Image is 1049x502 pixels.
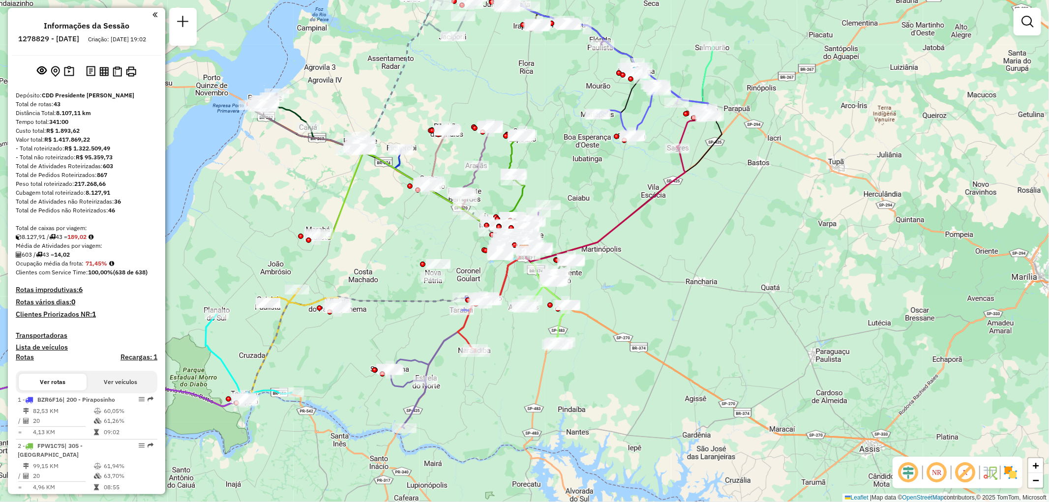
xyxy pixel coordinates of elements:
[925,461,949,484] span: Ocultar NR
[16,260,84,267] span: Ocupação média da frota:
[86,260,107,267] strong: 71,45%
[84,35,150,44] div: Criação: [DATE] 19:02
[37,396,62,403] span: BZR6F16
[1028,458,1043,473] a: Zoom in
[103,406,153,416] td: 60,05%
[16,188,157,197] div: Cubagem total roteirizado:
[88,268,113,276] strong: 100,00%
[16,298,157,306] h4: Rotas vários dias:
[148,443,153,448] em: Rota exportada
[71,297,75,306] strong: 0
[16,234,22,240] i: Cubagem total roteirizado
[16,310,157,319] h4: Clientes Priorizados NR:
[16,268,88,276] span: Clientes com Service Time:
[16,135,157,144] div: Valor total:
[496,219,521,229] div: Atividade não roteirizada - ANDERSON SALES PREMO
[35,63,49,79] button: Exibir sessão original
[18,34,79,43] h6: 1278829 - [DATE]
[94,484,99,490] i: Tempo total em rota
[76,153,113,161] strong: R$ 95.359,73
[16,126,157,135] div: Custo total:
[529,242,553,252] div: Atividade não roteirizada - MERCADO VIDA NOVA
[94,473,101,479] i: % de utilização da cubagem
[97,171,107,178] strong: 867
[103,427,153,437] td: 09:02
[139,443,145,448] em: Opções
[954,461,977,484] span: Exibir rótulo
[16,179,157,188] div: Peso total roteirizado:
[518,216,542,226] div: Atividade não roteirizada - MERCADO AVANCO LTDA
[148,396,153,402] em: Rota exportada
[103,471,153,481] td: 63,70%
[18,471,23,481] td: /
[32,471,93,481] td: 20
[44,136,90,143] strong: R$ 1.417.869,22
[502,212,526,222] div: Atividade não roteirizada - ROSALINA LEITE SILVA
[32,427,93,437] td: 4,13 KM
[16,118,157,126] div: Tempo total:
[16,250,157,259] div: 603 / 43 =
[173,12,193,34] a: Nova sessão e pesquisa
[18,442,83,458] span: | 305 - [GEOGRAPHIC_DATA]
[44,21,129,30] h4: Informações da Sessão
[139,396,145,402] em: Opções
[103,162,113,170] strong: 603
[89,234,93,240] i: Meta Caixas/viagem: 210,30 Diferença: -21,28
[23,473,29,479] i: Total de Atividades
[502,222,527,232] div: Atividade não roteirizada - CALDEIRA e SILVA COM
[18,396,115,403] span: 1 -
[16,331,157,340] h4: Transportadoras
[18,427,23,437] td: =
[32,461,93,471] td: 99,15 KM
[560,256,584,266] div: Atividade não roteirizada - HENRIQUE BRITO DE SI
[16,241,157,250] div: Média de Atividades por viagem:
[103,482,153,492] td: 08:55
[842,494,1049,502] div: Map data © contributors,© 2025 TomTom, Microsoft
[92,310,96,319] strong: 1
[1018,12,1037,31] a: Exibir filtros
[1003,465,1019,480] img: Exibir/Ocultar setores
[982,465,998,480] img: Fluxo de ruas
[18,482,23,492] td: =
[103,461,153,471] td: 61,94%
[49,118,68,125] strong: 341:00
[54,251,70,258] strong: 14,02
[62,64,76,79] button: Painel de Sugestão
[16,153,157,162] div: - Total não roteirizado:
[420,272,445,282] div: Atividade não roteirizada - VILMA DIAS NUNES DE
[514,223,539,233] div: Atividade não roteirizada - SUP SANTA FILOMENA
[84,64,97,79] button: Logs desbloquear sessão
[497,230,522,240] div: Atividade não roteirizada - SUPERMERCADO ESTRELA
[62,396,115,403] span: | 200 - Piraposinho
[124,64,138,79] button: Imprimir Rotas
[32,482,93,492] td: 4,96 KM
[37,442,64,449] span: FPW1C75
[56,109,91,117] strong: 8.107,11 km
[36,252,42,258] i: Total de rotas
[16,252,22,258] i: Total de Atividades
[1033,459,1039,472] span: +
[514,238,539,248] div: Atividade não roteirizada - JT DA SILVA MINIMERC
[16,109,157,118] div: Distância Total:
[513,215,538,225] div: Atividade não roteirizada - DAYANE CRISTINA DOMI
[426,259,450,269] div: Atividade não roteirizada - ALBERTO DOS SANTOS O
[42,91,134,99] strong: CDD Presidente [PERSON_NAME]
[49,234,56,240] i: Total de rotas
[845,494,869,501] a: Leaflet
[490,221,514,231] div: Atividade não roteirizada - AMIZADE LOJA DE CONV
[32,416,93,426] td: 20
[94,418,101,424] i: % de utilização da cubagem
[16,224,157,233] div: Total de caixas por viagem:
[111,64,124,79] button: Visualizar Romaneio
[870,494,871,501] span: |
[497,219,521,229] div: Atividade não roteirizada - MAYRA SOARES DE OLIV
[103,416,153,426] td: 61,26%
[1033,474,1039,486] span: −
[23,408,29,414] i: Distância Total
[527,246,551,256] div: Atividade não roteirizada - CAROLINA RODRIGUES C
[86,189,110,196] strong: 8.127,91
[32,406,93,416] td: 82,53 KM
[74,180,106,187] strong: 217.268,66
[67,233,87,240] strong: 189,02
[87,374,154,390] button: Ver veículos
